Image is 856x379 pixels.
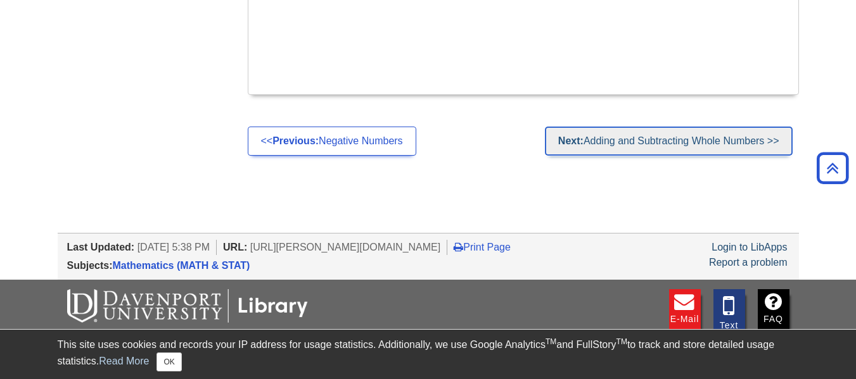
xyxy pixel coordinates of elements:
a: FAQ [758,289,789,333]
a: Print Page [454,242,511,252]
span: Last Updated: [67,242,135,252]
a: E-mail [669,289,701,333]
span: Subjects: [67,260,113,271]
img: DU Libraries [67,289,308,322]
a: Next:Adding and Subtracting Whole Numbers >> [545,127,793,156]
a: Mathematics (MATH & STAT) [113,260,250,271]
span: URL: [223,242,247,252]
i: Print Page [454,242,463,252]
a: Report a problem [709,257,788,268]
strong: Next: [558,135,584,146]
button: Close [157,352,181,371]
div: This site uses cookies and records your IP address for usage statistics. Additionally, we use Goo... [58,337,799,371]
a: Text [713,289,745,333]
sup: TM [616,337,627,346]
span: [URL][PERSON_NAME][DOMAIN_NAME] [250,242,441,252]
a: Read More [99,356,149,366]
a: Login to LibApps [712,242,787,252]
a: Back to Top [812,159,853,177]
span: [DATE] 5:38 PM [137,242,210,252]
strong: Previous: [272,135,319,146]
a: <<Previous:Negative Numbers [248,127,416,156]
sup: TM [546,337,556,346]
